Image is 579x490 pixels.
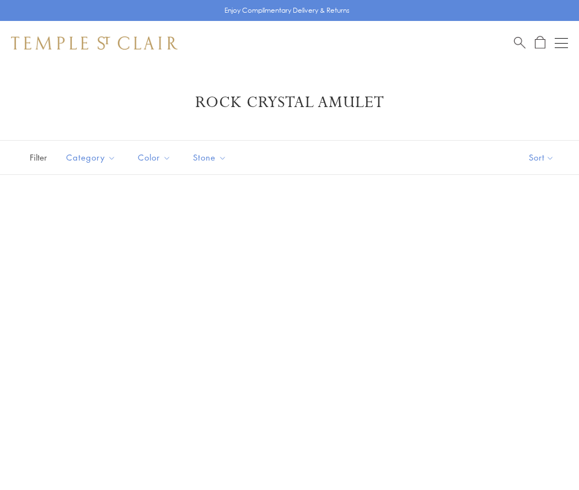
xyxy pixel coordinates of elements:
[28,93,551,113] h1: Rock Crystal Amulet
[185,145,235,170] button: Stone
[130,145,179,170] button: Color
[514,36,526,50] a: Search
[504,141,579,174] button: Show sort by
[187,151,235,164] span: Stone
[58,145,124,170] button: Category
[555,36,568,50] button: Open navigation
[132,151,179,164] span: Color
[535,36,545,50] a: Open Shopping Bag
[224,5,350,16] p: Enjoy Complimentary Delivery & Returns
[11,36,178,50] img: Temple St. Clair
[61,151,124,164] span: Category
